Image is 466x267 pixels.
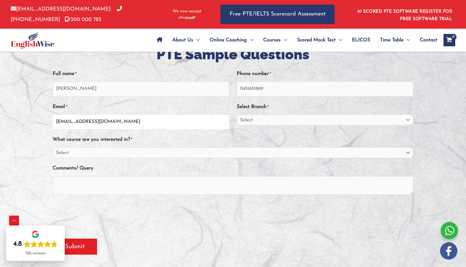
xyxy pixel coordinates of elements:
[65,17,101,22] a: 1300 000 783
[444,34,455,46] a: View Shopping Cart, empty
[281,29,287,51] span: Menu Toggle
[193,29,200,51] span: Menu Toggle
[13,240,58,248] div: Rating: 4.8 out of 5
[172,29,193,51] span: About Us
[53,163,93,173] label: Comments/ Query
[336,29,342,51] span: Menu Toggle
[152,29,437,51] nav: Site Navigation: Main Menu
[210,29,247,51] span: Online Coaching
[380,29,403,51] span: Time Table
[53,203,146,227] iframe: reCAPTCHA
[167,29,205,51] a: About UsMenu Toggle
[53,239,97,255] input: Submit
[205,29,258,51] a: Online CoachingMenu Toggle
[247,29,253,51] span: Menu Toggle
[375,29,415,51] a: Time TableMenu Toggle
[13,240,22,248] div: 4.8
[263,29,281,51] span: Courses
[352,29,370,51] span: ELICOS
[11,32,54,49] img: cropped-ew-logo
[403,29,410,51] span: Menu Toggle
[420,29,437,51] span: Contact
[415,29,437,51] a: Contact
[53,46,413,64] h2: PTE Sample Questions
[357,9,452,21] a: AI SCORED PTE SOFTWARE REGISTER FOR FREE SOFTWARE TRIAL
[347,29,375,51] a: ELICOS
[178,16,195,19] img: Afterpay-Logo
[237,102,269,112] label: Select Branch
[11,6,111,12] a: [EMAIL_ADDRESS][DOMAIN_NAME]
[354,4,455,24] aside: Header Widget 1
[25,251,46,256] div: 726 reviews
[237,69,271,79] label: Phone number
[440,242,457,260] img: white-facebook.png
[53,135,132,145] label: What course are you interested in?
[53,102,67,112] label: Email
[258,29,292,51] a: CoursesMenu Toggle
[297,29,336,51] span: Scored Mock Test
[220,5,335,24] a: Free PTE/IELTS Scorecard Assessment
[11,6,122,22] a: [PHONE_NUMBER]
[53,69,76,79] label: Full name
[292,29,347,51] a: Scored Mock TestMenu Toggle
[173,8,201,15] span: We now accept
